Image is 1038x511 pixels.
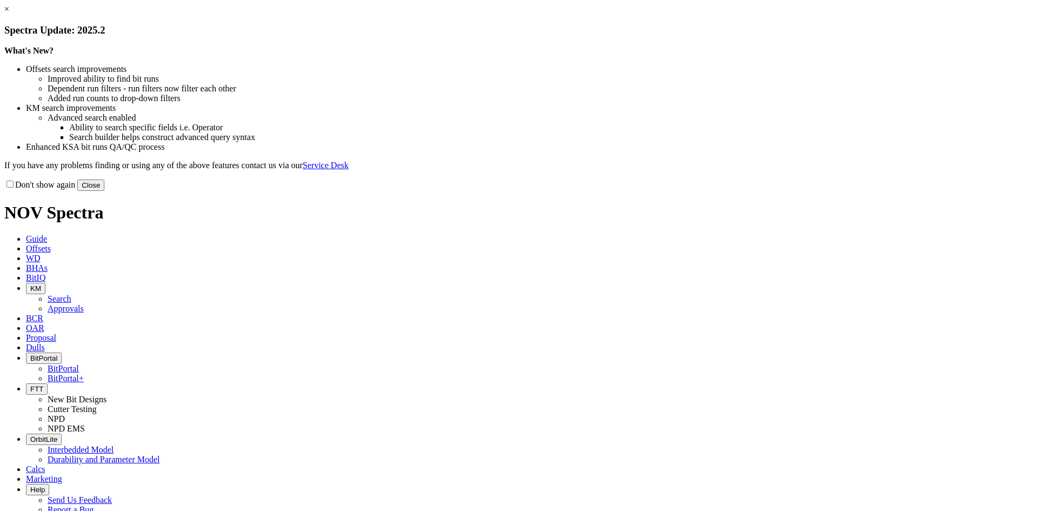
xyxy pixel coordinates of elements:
[48,374,84,383] a: BitPortal+
[4,46,54,55] strong: What's New?
[26,254,41,263] span: WD
[4,4,9,14] a: ×
[26,263,48,273] span: BHAs
[48,94,1034,103] li: Added run counts to drop-down filters
[303,161,349,170] a: Service Desk
[26,333,56,342] span: Proposal
[48,424,85,433] a: NPD EMS
[30,486,45,494] span: Help
[26,273,45,282] span: BitIQ
[48,294,71,303] a: Search
[30,435,57,443] span: OrbitLite
[48,404,97,414] a: Cutter Testing
[48,74,1034,84] li: Improved ability to find bit runs
[30,385,43,393] span: FTT
[48,495,112,505] a: Send Us Feedback
[26,142,1034,152] li: Enhanced KSA bit runs QA/QC process
[26,474,62,483] span: Marketing
[30,354,57,362] span: BitPortal
[48,364,79,373] a: BitPortal
[26,464,45,474] span: Calcs
[48,113,1034,123] li: Advanced search enabled
[69,132,1034,142] li: Search builder helps construct advanced query syntax
[4,24,1034,36] h3: Spectra Update: 2025.2
[26,244,51,253] span: Offsets
[30,284,41,293] span: KM
[48,445,114,454] a: Interbedded Model
[26,64,1034,74] li: Offsets search improvements
[69,123,1034,132] li: Ability to search specific fields i.e. Operator
[4,161,1034,170] p: If you have any problems finding or using any of the above features contact us via our
[4,180,75,189] label: Don't show again
[6,181,14,188] input: Don't show again
[4,203,1034,223] h1: NOV Spectra
[26,234,47,243] span: Guide
[48,414,65,423] a: NPD
[26,343,45,352] span: Dulls
[26,103,1034,113] li: KM search improvements
[48,455,160,464] a: Durability and Parameter Model
[48,304,84,313] a: Approvals
[48,395,107,404] a: New Bit Designs
[26,314,43,323] span: BCR
[48,84,1034,94] li: Dependent run filters - run filters now filter each other
[77,180,104,191] button: Close
[26,323,44,333] span: OAR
